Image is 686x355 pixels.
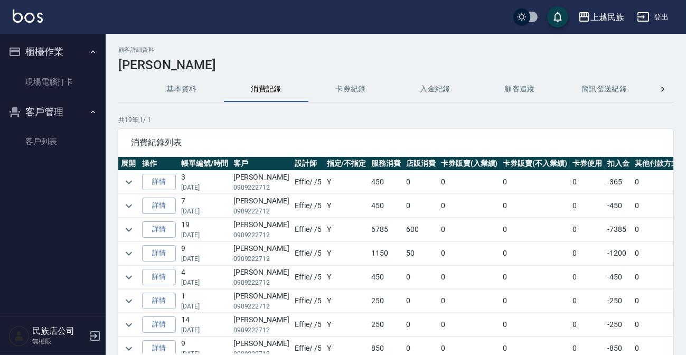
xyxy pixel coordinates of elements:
[369,313,403,337] td: 250
[605,218,632,241] td: -7385
[181,207,228,216] p: [DATE]
[139,77,224,102] button: 基本資料
[13,10,43,23] img: Logo
[605,289,632,313] td: -250
[292,266,324,289] td: Effie / /5
[233,254,289,264] p: 0909222712
[142,198,176,214] a: 詳情
[231,266,292,289] td: [PERSON_NAME]
[403,194,438,218] td: 0
[324,171,369,194] td: Y
[131,137,661,148] span: 消費紀錄列表
[181,183,228,192] p: [DATE]
[142,269,176,285] a: 詳情
[574,6,628,28] button: 上越民族
[142,293,176,309] a: 詳情
[570,194,605,218] td: 0
[632,194,682,218] td: 0
[570,313,605,337] td: 0
[231,194,292,218] td: [PERSON_NAME]
[570,218,605,241] td: 0
[178,218,231,241] td: 19
[324,266,369,289] td: Y
[32,337,86,346] p: 無權限
[308,77,393,102] button: 卡券紀錄
[500,313,570,337] td: 0
[178,171,231,194] td: 3
[292,242,324,265] td: Effie / /5
[233,230,289,240] p: 0909222712
[605,157,632,171] th: 扣入金
[233,325,289,335] p: 0909222712
[178,266,231,289] td: 4
[178,194,231,218] td: 7
[570,171,605,194] td: 0
[118,157,139,171] th: 展開
[324,157,369,171] th: 指定/不指定
[438,266,501,289] td: 0
[369,266,403,289] td: 450
[118,46,673,53] h2: 顧客詳細資料
[403,242,438,265] td: 50
[4,70,101,94] a: 現場電腦打卡
[224,77,308,102] button: 消費記錄
[121,269,137,285] button: expand row
[369,289,403,313] td: 250
[142,245,176,261] a: 詳情
[324,289,369,313] td: Y
[4,38,101,66] button: 櫃檯作業
[369,194,403,218] td: 450
[121,293,137,309] button: expand row
[4,129,101,154] a: 客戶列表
[500,242,570,265] td: 0
[500,194,570,218] td: 0
[181,254,228,264] p: [DATE]
[324,218,369,241] td: Y
[292,289,324,313] td: Effie / /5
[178,157,231,171] th: 帳單編號/時間
[438,313,501,337] td: 0
[233,183,289,192] p: 0909222712
[118,115,673,125] p: 共 19 筆, 1 / 1
[570,242,605,265] td: 0
[231,242,292,265] td: [PERSON_NAME]
[632,313,682,337] td: 0
[590,11,624,24] div: 上越民族
[231,157,292,171] th: 客戶
[121,174,137,190] button: expand row
[121,222,137,238] button: expand row
[438,194,501,218] td: 0
[438,171,501,194] td: 0
[178,289,231,313] td: 1
[292,157,324,171] th: 設計師
[500,289,570,313] td: 0
[233,302,289,311] p: 0909222712
[403,157,438,171] th: 店販消費
[403,171,438,194] td: 0
[139,157,178,171] th: 操作
[500,171,570,194] td: 0
[142,316,176,333] a: 詳情
[605,194,632,218] td: -450
[233,278,289,287] p: 0909222712
[4,98,101,126] button: 客戶管理
[632,157,682,171] th: 其他付款方式
[633,7,673,27] button: 登出
[231,313,292,337] td: [PERSON_NAME]
[181,302,228,311] p: [DATE]
[181,230,228,240] p: [DATE]
[632,218,682,241] td: 0
[118,58,673,72] h3: [PERSON_NAME]
[438,157,501,171] th: 卡券販賣(入業績)
[292,313,324,337] td: Effie / /5
[570,157,605,171] th: 卡券使用
[393,77,477,102] button: 入金紀錄
[438,289,501,313] td: 0
[562,77,646,102] button: 簡訊發送紀錄
[233,207,289,216] p: 0909222712
[181,278,228,287] p: [DATE]
[32,326,86,337] h5: 民族店公司
[369,171,403,194] td: 450
[369,157,403,171] th: 服務消費
[605,242,632,265] td: -1200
